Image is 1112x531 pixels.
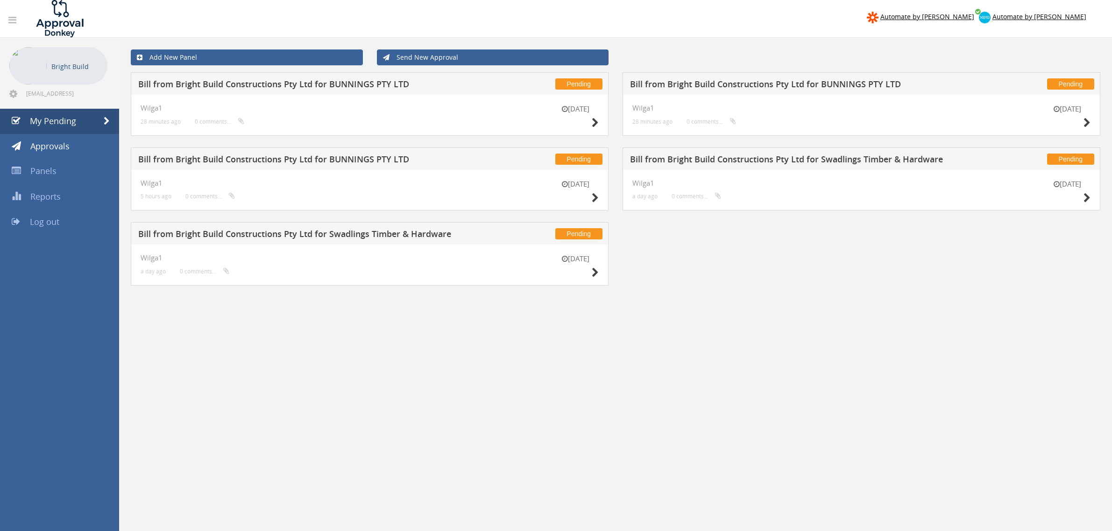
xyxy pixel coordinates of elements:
h5: Bill from Bright Build Constructions Pty Ltd for Swadlings Timber & Hardware [630,155,954,167]
span: Log out [30,216,59,227]
small: 0 comments... [185,193,235,200]
span: Approvals [30,140,70,152]
small: 28 minutes ago [632,118,673,125]
h4: Wilga1 [141,179,599,187]
h4: Wilga1 [141,104,599,112]
span: Reports [30,191,61,202]
h5: Bill from Bright Build Constructions Pty Ltd for BUNNINGS PTY LTD [138,155,462,167]
h5: Bill from Bright Build Constructions Pty Ltd for BUNNINGS PTY LTD [138,80,462,91]
small: 5 hours ago [141,193,171,200]
h5: Bill from Bright Build Constructions Pty Ltd for BUNNINGS PTY LTD [630,80,954,91]
small: [DATE] [552,104,599,114]
img: xero-logo.png [979,12,991,23]
small: 0 comments... [180,268,229,275]
small: [DATE] [1044,179,1091,189]
span: Panels [30,165,57,176]
span: Pending [555,154,602,165]
span: Pending [1047,154,1094,165]
h4: Wilga1 [632,104,1091,112]
h5: Bill from Bright Build Constructions Pty Ltd for Swadlings Timber & Hardware [138,230,462,241]
small: 0 comments... [195,118,244,125]
span: My Pending [30,115,76,126]
a: Add New Panel [131,49,363,65]
img: zapier-logomark.png [867,12,878,23]
span: Pending [1047,78,1094,90]
small: 0 comments... [672,193,721,200]
a: Send New Approval [377,49,609,65]
span: Automate by [PERSON_NAME] [992,12,1086,21]
small: [DATE] [552,179,599,189]
h4: Wilga1 [632,179,1091,187]
span: Pending [555,228,602,239]
small: 28 minutes ago [141,118,181,125]
small: a day ago [632,193,658,200]
span: [EMAIL_ADDRESS][DOMAIN_NAME] [26,90,106,97]
small: [DATE] [552,254,599,264]
small: 0 comments... [687,118,736,125]
small: a day ago [141,268,166,275]
span: Pending [555,78,602,90]
h4: Wilga1 [141,254,599,262]
p: Bright Build [51,61,103,72]
span: Automate by [PERSON_NAME] [880,12,974,21]
small: [DATE] [1044,104,1091,114]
